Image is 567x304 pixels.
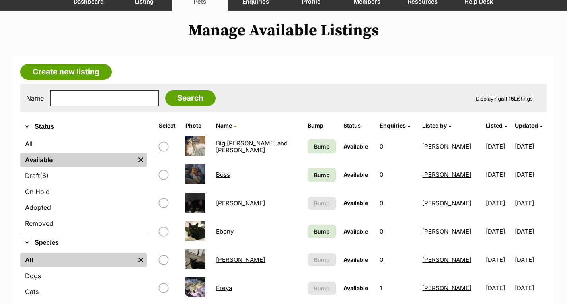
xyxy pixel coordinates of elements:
[483,190,514,217] td: [DATE]
[20,122,147,132] button: Status
[376,274,419,302] td: 1
[483,161,514,188] td: [DATE]
[135,153,147,167] a: Remove filter
[20,135,147,234] div: Status
[165,90,216,106] input: Search
[483,133,514,160] td: [DATE]
[483,246,514,273] td: [DATE]
[515,246,546,273] td: [DATE]
[216,122,232,129] span: Name
[515,161,546,188] td: [DATE]
[314,227,330,236] span: Bump
[20,153,135,167] a: Available
[308,139,337,153] a: Bump
[422,122,451,129] a: Listed by
[216,199,265,207] a: [PERSON_NAME]
[376,133,419,160] td: 0
[486,122,507,129] a: Listed
[216,256,265,263] a: [PERSON_NAME]
[422,122,447,129] span: Listed by
[422,256,471,263] a: [PERSON_NAME]
[20,269,147,283] a: Dogs
[20,184,147,199] a: On Hold
[40,171,49,180] span: (6)
[216,284,232,292] a: Freya
[483,218,514,245] td: [DATE]
[515,133,546,160] td: [DATE]
[314,171,330,179] span: Bump
[380,122,406,129] span: translation missing: en.admin.listings.index.attributes.enquiries
[20,285,147,299] a: Cats
[343,199,368,206] span: Available
[376,246,419,273] td: 0
[308,168,337,182] a: Bump
[343,285,368,291] span: Available
[343,228,368,235] span: Available
[380,122,410,129] a: Enquiries
[422,143,471,150] a: [PERSON_NAME]
[515,122,542,129] a: Updated
[376,161,419,188] td: 0
[515,274,546,302] td: [DATE]
[422,171,471,178] a: [PERSON_NAME]
[422,199,471,207] a: [PERSON_NAME]
[343,143,368,150] span: Available
[156,119,182,132] th: Select
[476,95,533,102] span: Displaying Listings
[216,228,234,235] a: Ebony
[304,119,340,132] th: Bump
[343,256,368,263] span: Available
[314,284,330,292] span: Bump
[135,253,147,267] a: Remove filter
[20,64,112,80] a: Create new listing
[20,168,147,183] a: Draft
[422,284,471,292] a: [PERSON_NAME]
[20,200,147,215] a: Adopted
[376,218,419,245] td: 0
[515,122,538,129] span: Updated
[20,216,147,230] a: Removed
[308,253,337,266] button: Bump
[308,225,337,238] a: Bump
[515,218,546,245] td: [DATE]
[216,122,236,129] a: Name
[422,228,471,235] a: [PERSON_NAME]
[20,238,147,248] button: Species
[314,256,330,264] span: Bump
[216,139,288,154] a: Big [PERSON_NAME] and [PERSON_NAME]
[343,171,368,178] span: Available
[515,190,546,217] td: [DATE]
[308,197,337,210] button: Bump
[20,253,135,267] a: All
[182,119,212,132] th: Photo
[308,282,337,295] button: Bump
[340,119,376,132] th: Status
[216,171,230,178] a: Boss
[501,95,514,102] strong: all 15
[483,274,514,302] td: [DATE]
[314,199,330,207] span: Bump
[26,95,44,102] label: Name
[20,137,147,151] a: All
[314,142,330,151] span: Bump
[486,122,503,129] span: Listed
[376,190,419,217] td: 0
